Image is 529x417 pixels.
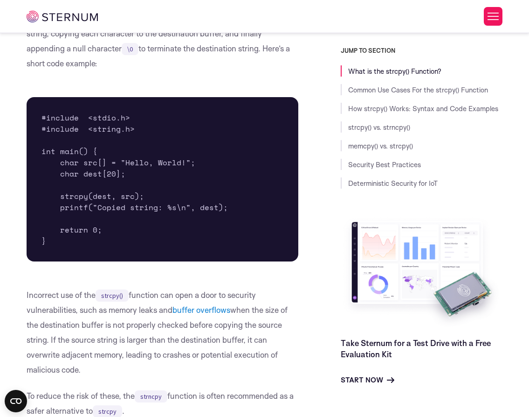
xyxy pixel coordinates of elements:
code: strcpy() [96,290,129,302]
a: Start Now [341,375,394,386]
a: Deterministic Security for IoT [348,179,438,188]
button: Toggle Menu [484,7,502,26]
a: buffer overflows [172,305,230,315]
a: Security Best Practices [348,160,421,169]
code: strncpy [135,390,167,403]
a: Take Sternum for a Test Drive with a Free Evaluation Kit [341,338,491,359]
button: Open CMP widget [5,390,27,412]
img: sternum iot [27,11,98,23]
pre: #include <stdio.h> #include <string.h> int main() { char src[] = "Hello, World!"; char dest[20]; ... [27,97,298,262]
img: Take Sternum for a Test Drive with a Free Evaluation Kit [341,215,502,330]
a: How strcpy() Works: Syntax and Code Examples [348,104,498,113]
code: \0 [122,43,138,55]
p: Incorrect use of the function can open a door to security vulnerabilities, such as memory leaks a... [27,288,298,377]
a: Common Use Cases For the strcpy() Function [348,85,488,94]
a: strcpy() vs. strncpy() [348,123,410,132]
a: What is the strcpy() Function? [348,67,441,76]
h3: JUMP TO SECTION [341,47,502,54]
a: memcpy() vs. strcpy() [348,141,413,150]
